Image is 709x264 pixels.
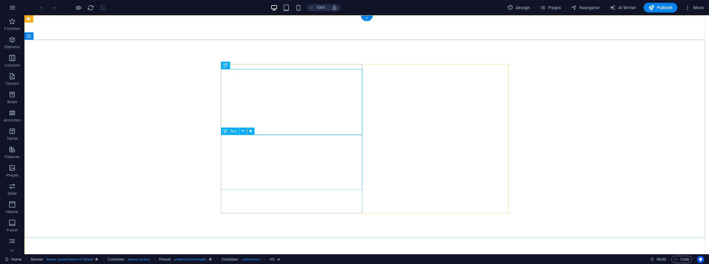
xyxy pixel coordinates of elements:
[7,228,18,233] p: Footer
[682,3,706,13] button: More
[4,118,21,123] p: Accordion
[569,3,602,13] button: Navigator
[31,256,44,263] span: Click to select. Double-click to edit
[95,258,98,261] i: This element is a customizable preset
[222,256,239,263] span: Click to select. Double-click to edit
[661,257,662,262] span: :
[7,136,18,141] p: Tables
[674,256,689,263] span: Code
[241,256,261,263] span: . columns-box
[75,4,82,11] button: Click here to leave preview mode and continue editing
[6,209,18,214] p: Header
[505,3,533,13] button: Design
[307,4,328,11] button: 100%
[607,3,639,13] button: AI Writer
[657,256,666,263] span: 00 00
[685,5,704,11] span: More
[46,256,93,263] span: . banner .preset-banner-v3-default
[4,26,20,31] p: Favorites
[505,3,533,13] div: Design (Ctrl+Alt+Y)
[7,99,17,104] p: Boxes
[5,63,20,68] p: Columns
[277,258,280,261] i: Element contains an animation
[173,256,207,263] span: . preset-columns-header
[643,3,677,13] button: Publish
[209,258,212,261] i: This element is a customizable preset
[7,246,18,251] p: Forms
[332,5,337,10] i: On resize automatically adjust zoom level to fit chosen device.
[159,256,171,263] span: Click to select. Double-click to edit
[230,129,237,133] span: Text
[6,173,19,178] p: Images
[697,256,704,263] button: Usercentrics
[537,3,563,13] button: Pages
[8,191,17,196] p: Slider
[31,256,280,263] nav: breadcrumb
[540,5,561,11] span: Pages
[316,4,326,11] h6: 100%
[361,16,373,21] div: +
[108,256,125,263] span: Click to select. Double-click to edit
[671,256,692,263] button: Code
[650,256,666,263] h6: Session time
[5,81,19,86] p: Content
[571,5,600,11] span: Navigator
[648,5,672,11] span: Publish
[5,45,20,49] p: Elements
[87,4,94,11] i: Reload page
[5,256,22,263] a: Click to cancel selection. Double-click to open Pages
[610,5,636,11] span: AI Writer
[5,154,19,159] p: Features
[127,256,149,263] span: . banner-content
[87,4,94,11] button: reload
[270,256,275,263] span: Click to select. Double-click to edit
[507,5,530,11] span: Design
